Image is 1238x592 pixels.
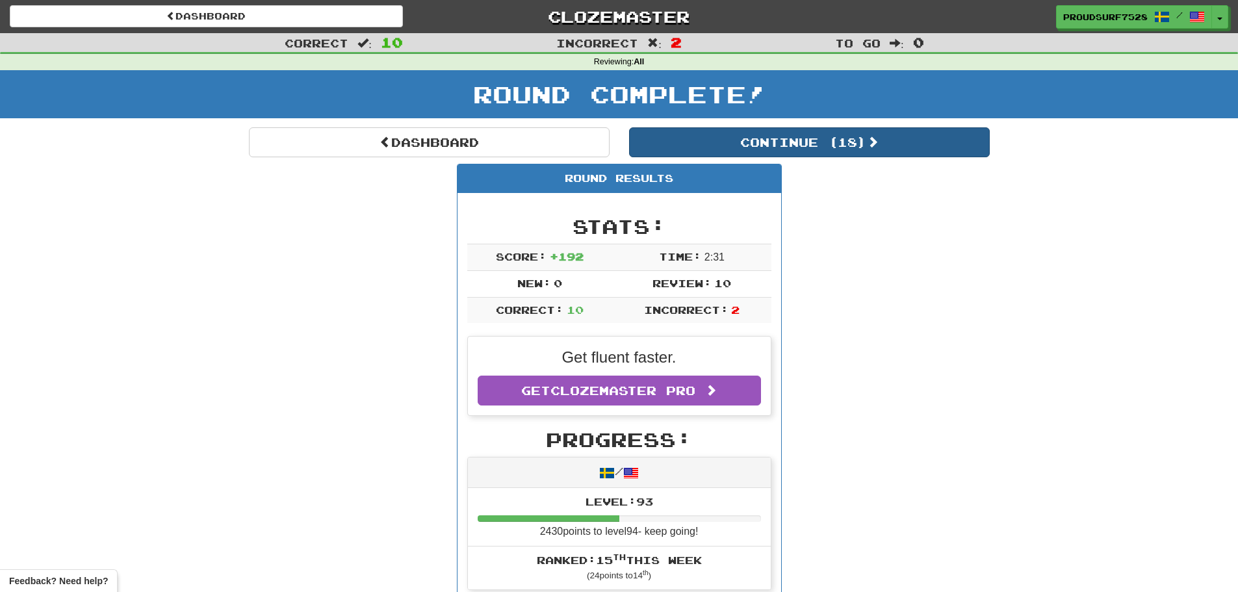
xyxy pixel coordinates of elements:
[478,346,761,368] p: Get fluent faster.
[644,303,729,316] span: Incorrect:
[1056,5,1212,29] a: ProudSurf7528 /
[556,36,638,49] span: Incorrect
[285,36,348,49] span: Correct
[913,34,924,50] span: 0
[468,488,771,547] li: 2430 points to level 94 - keep going!
[714,277,731,289] span: 10
[1063,11,1148,23] span: ProudSurf7528
[704,251,725,263] span: 2 : 31
[467,216,771,237] h2: Stats:
[249,127,610,157] a: Dashboard
[587,571,651,580] small: ( 24 points to 14 )
[671,34,682,50] span: 2
[586,495,653,508] span: Level: 93
[634,57,644,66] strong: All
[554,277,562,289] span: 0
[652,277,712,289] span: Review:
[537,554,702,566] span: Ranked: 15 this week
[478,376,761,405] a: GetClozemaster Pro
[647,38,662,49] span: :
[10,5,403,27] a: Dashboard
[659,250,701,263] span: Time:
[1176,10,1183,19] span: /
[496,303,563,316] span: Correct:
[517,277,551,289] span: New:
[422,5,816,28] a: Clozemaster
[5,81,1233,107] h1: Round Complete!
[643,569,649,576] sup: th
[550,383,695,398] span: Clozemaster Pro
[731,303,740,316] span: 2
[458,164,781,193] div: Round Results
[629,127,990,157] button: Continue (18)
[890,38,904,49] span: :
[567,303,584,316] span: 10
[468,457,771,488] div: /
[381,34,403,50] span: 10
[613,552,626,561] sup: th
[357,38,372,49] span: :
[9,574,108,587] span: Open feedback widget
[835,36,881,49] span: To go
[496,250,547,263] span: Score:
[550,250,584,263] span: + 192
[467,429,771,450] h2: Progress:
